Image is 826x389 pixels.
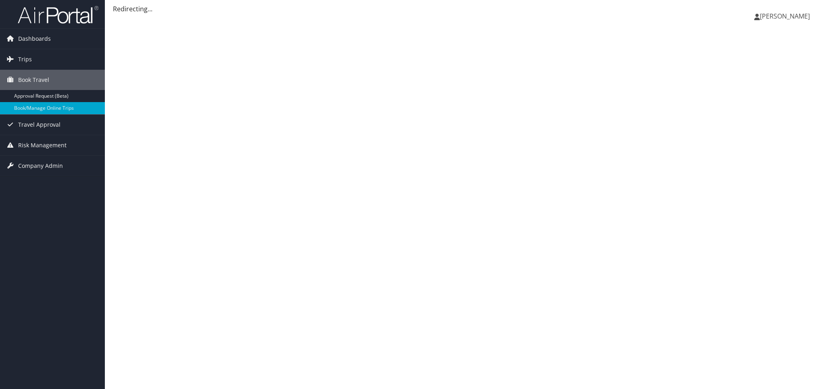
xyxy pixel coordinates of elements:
span: Dashboards [18,29,51,49]
span: [PERSON_NAME] [760,12,810,21]
span: Risk Management [18,135,67,155]
a: [PERSON_NAME] [754,4,818,28]
span: Company Admin [18,156,63,176]
span: Trips [18,49,32,69]
span: Travel Approval [18,115,60,135]
img: airportal-logo.png [18,5,98,24]
span: Book Travel [18,70,49,90]
div: Redirecting... [113,4,818,14]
